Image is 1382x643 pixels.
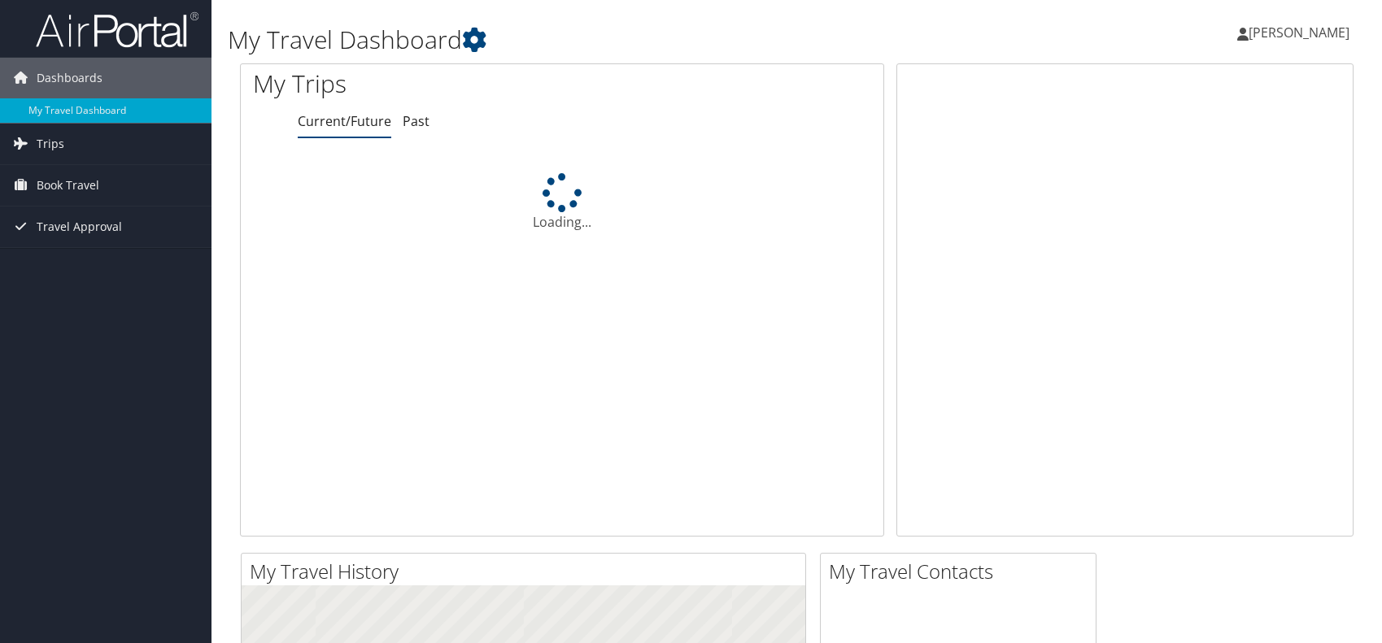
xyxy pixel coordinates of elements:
[37,124,64,164] span: Trips
[36,11,198,49] img: airportal-logo.png
[1249,24,1349,41] span: [PERSON_NAME]
[253,67,604,101] h1: My Trips
[1237,8,1366,57] a: [PERSON_NAME]
[241,173,883,232] div: Loading...
[403,112,429,130] a: Past
[298,112,391,130] a: Current/Future
[37,165,99,206] span: Book Travel
[829,558,1096,585] h2: My Travel Contacts
[250,558,805,585] h2: My Travel History
[37,206,122,247] span: Travel Approval
[228,23,987,57] h1: My Travel Dashboard
[37,58,102,98] span: Dashboards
